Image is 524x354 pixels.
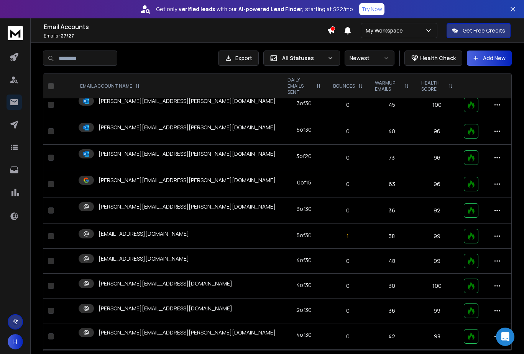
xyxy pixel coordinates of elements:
p: 0 [332,101,364,109]
p: All Statuses [282,54,324,62]
div: 2 of 30 [296,306,312,314]
button: Newest [345,51,394,66]
p: [PERSON_NAME][EMAIL_ADDRESS][PERSON_NAME][DOMAIN_NAME] [99,176,276,184]
div: 4 of 30 [296,281,312,289]
p: BOUNCES [333,83,355,89]
button: Get Free Credits [447,23,511,38]
p: 0 [332,333,364,340]
td: 100 [415,274,459,299]
p: HEALTH SCORE [421,80,445,92]
p: 0 [332,207,364,214]
td: 100 [415,92,459,118]
button: Try Now [359,3,384,15]
p: [PERSON_NAME][EMAIL_ADDRESS][PERSON_NAME][DOMAIN_NAME] [99,124,276,131]
div: 3 of 30 [297,100,312,107]
div: Open Intercom Messenger [496,328,514,346]
td: 99 [415,249,459,274]
td: 92 [415,197,459,224]
button: Export [218,51,259,66]
div: 5 of 30 [297,126,312,134]
p: [PERSON_NAME][EMAIL_ADDRESS][PERSON_NAME][DOMAIN_NAME] [99,97,276,105]
td: 42 [369,323,415,350]
p: 0 [332,127,364,135]
button: H [8,334,23,349]
p: [EMAIL_ADDRESS][DOMAIN_NAME] [99,230,189,238]
p: [PERSON_NAME][EMAIL_ADDRESS][DOMAIN_NAME] [99,280,232,287]
td: 36 [369,197,415,224]
p: Try Now [361,5,382,13]
div: 3 of 20 [296,152,312,160]
td: 38 [369,224,415,249]
p: 0 [332,154,364,162]
td: 63 [369,171,415,197]
p: My Workspace [366,27,406,34]
strong: verified leads [179,5,215,13]
button: Add New [467,51,512,66]
div: 3 of 30 [297,205,312,213]
p: Emails : [44,33,327,39]
p: 1 [332,232,364,240]
td: 30 [369,274,415,299]
p: 0 [332,257,364,265]
td: 99 [415,224,459,249]
div: 4 of 30 [296,256,312,264]
p: Health Check [420,54,456,62]
div: 0 of 15 [297,179,311,186]
p: Get only with our starting at $22/mo [156,5,353,13]
p: [EMAIL_ADDRESS][DOMAIN_NAME] [99,255,189,263]
p: [PERSON_NAME][EMAIL_ADDRESS][DOMAIN_NAME] [99,305,232,312]
img: logo [8,26,23,40]
p: DAILY EMAILS SENT [287,77,313,95]
p: 0 [332,307,364,315]
div: 4 of 30 [296,331,312,339]
p: WARMUP EMAILS [375,80,401,92]
div: EMAIL ACCOUNT NAME [80,83,140,89]
td: 40 [369,118,415,145]
strong: AI-powered Lead Finder, [238,5,304,13]
td: 98 [415,323,459,350]
p: [PERSON_NAME][EMAIL_ADDRESS][PERSON_NAME][DOMAIN_NAME] [99,329,276,336]
td: 99 [415,299,459,323]
span: 27 / 27 [61,33,74,39]
button: Health Check [404,51,462,66]
p: 0 [332,282,364,290]
td: 36 [369,299,415,323]
td: 48 [369,249,415,274]
td: 96 [415,171,459,197]
td: 45 [369,92,415,118]
td: 96 [415,118,459,145]
h1: Email Accounts [44,22,327,31]
p: [PERSON_NAME][EMAIL_ADDRESS][PERSON_NAME][DOMAIN_NAME] [99,150,276,158]
p: 0 [332,180,364,188]
td: 73 [369,145,415,171]
p: [PERSON_NAME][EMAIL_ADDRESS][PERSON_NAME][DOMAIN_NAME] [99,203,276,210]
div: 5 of 30 [297,232,312,239]
p: Get Free Credits [463,27,505,34]
td: 96 [415,145,459,171]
